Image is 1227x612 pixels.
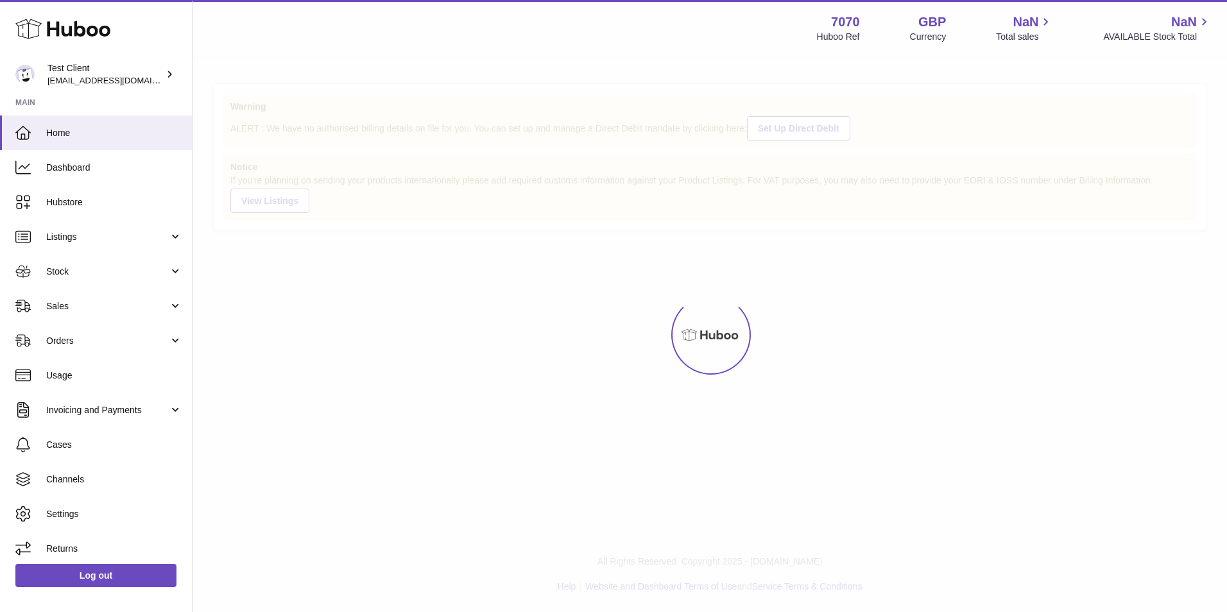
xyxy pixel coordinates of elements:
span: Settings [46,508,182,520]
a: Log out [15,564,176,587]
span: Cases [46,439,182,451]
span: Channels [46,473,182,486]
a: NaN Total sales [996,13,1053,43]
div: Huboo Ref [817,31,860,43]
span: AVAILABLE Stock Total [1103,31,1212,43]
span: Sales [46,300,169,312]
span: [EMAIL_ADDRESS][DOMAIN_NAME] [47,75,189,85]
span: Orders [46,335,169,347]
strong: GBP [918,13,946,31]
span: Listings [46,231,169,243]
span: Returns [46,543,182,555]
strong: 7070 [831,13,860,31]
span: NaN [1171,13,1197,31]
span: Home [46,127,182,139]
span: Hubstore [46,196,182,208]
img: internalAdmin-7070@internal.huboo.com [15,65,35,84]
a: NaN AVAILABLE Stock Total [1103,13,1212,43]
div: Test Client [47,62,163,87]
span: Total sales [996,31,1053,43]
span: Usage [46,370,182,382]
span: Dashboard [46,162,182,174]
span: NaN [1013,13,1038,31]
span: Invoicing and Payments [46,404,169,416]
span: Stock [46,266,169,278]
div: Currency [910,31,947,43]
